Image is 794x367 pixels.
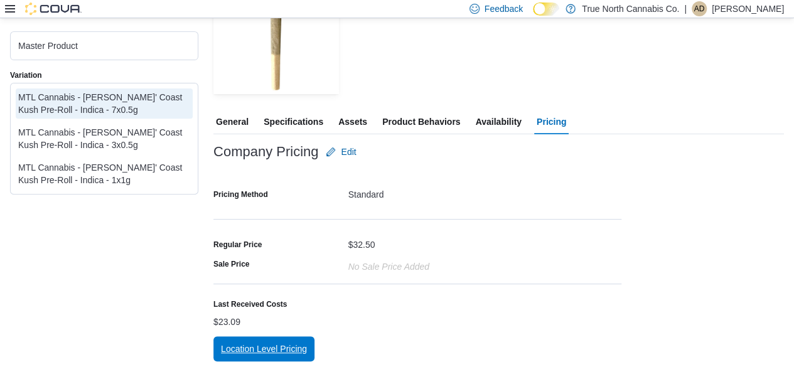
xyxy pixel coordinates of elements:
h3: Company Pricing [213,144,318,159]
div: MTL Cannabis - [PERSON_NAME]' Coast Kush Pre-Roll - Indica - 1x1g [18,161,190,186]
p: True North Cannabis Co. [582,1,679,16]
button: Location Level Pricing [213,336,314,361]
div: MTL Cannabis - [PERSON_NAME]' Coast Kush Pre-Roll - Indica - 7x0.5g [18,91,190,116]
div: No Sale Price added [348,257,429,272]
label: Pricing Method [213,189,268,199]
span: General [216,109,249,134]
span: Location Level Pricing [221,343,307,355]
p: | [684,1,687,16]
input: Dark Mode [533,3,559,16]
label: Last Received Costs [213,299,287,309]
span: Assets [338,109,367,134]
span: AD [694,1,705,16]
div: Regular Price [213,240,262,250]
span: Specifications [264,109,323,134]
span: Pricing [537,109,566,134]
div: $23.09 [213,312,382,327]
div: Alexander Davidd [692,1,707,16]
div: $32.50 [348,235,375,250]
span: Feedback [485,3,523,15]
label: Sale Price [213,259,249,269]
p: [PERSON_NAME] [712,1,784,16]
span: Product Behaviors [382,109,460,134]
button: Edit [321,139,361,164]
div: Master Product [18,40,190,52]
label: Variation [10,70,42,80]
div: MTL Cannabis - [PERSON_NAME]' Coast Kush Pre-Roll - Indica - 3x0.5g [18,126,190,151]
span: Availability [475,109,521,134]
span: Edit [341,146,356,158]
img: Cova [25,3,82,15]
div: Standard [348,184,622,199]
